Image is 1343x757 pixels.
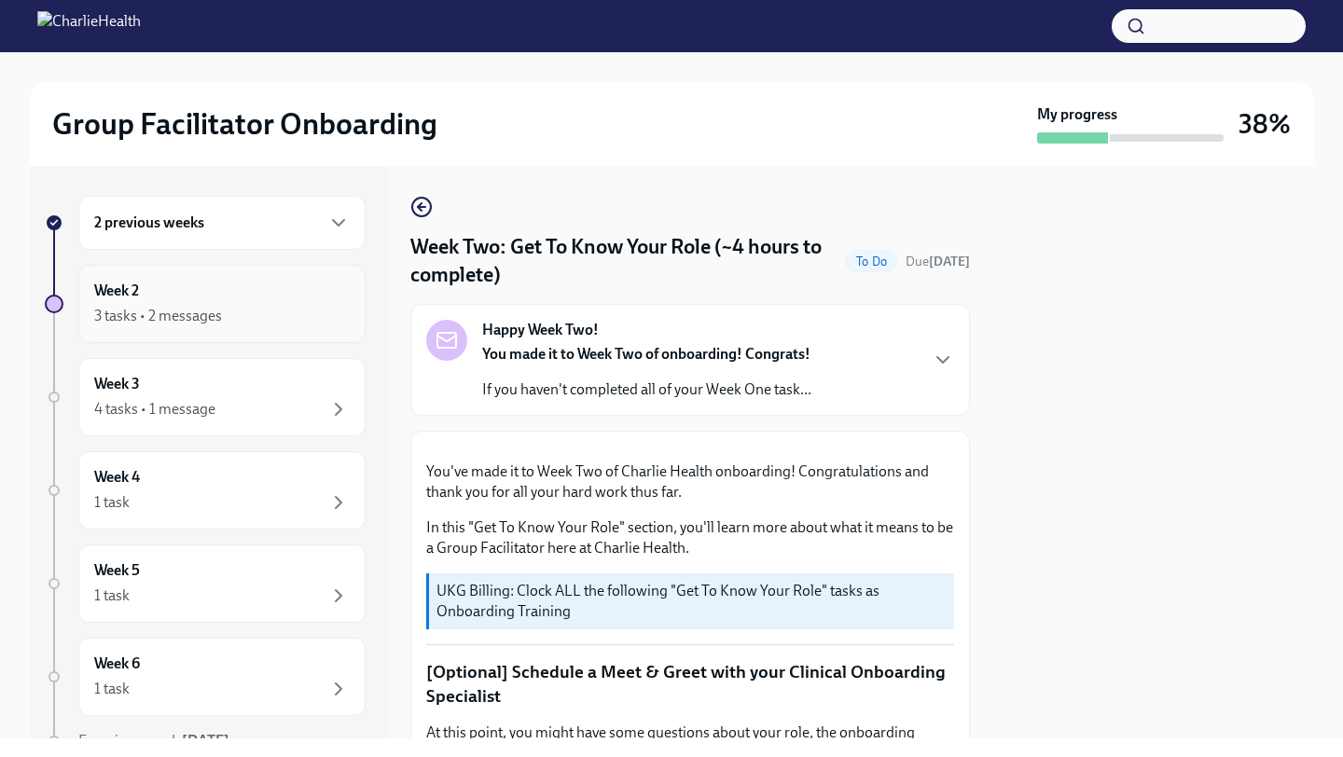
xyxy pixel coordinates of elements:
[1239,107,1291,141] h3: 38%
[94,306,222,326] div: 3 tasks • 2 messages
[410,233,838,289] h4: Week Two: Get To Know Your Role (~4 hours to complete)
[45,265,366,343] a: Week 23 tasks • 2 messages
[426,517,954,558] p: In this "Get To Know Your Role" section, you'll learn more about what it means to be a Group Faci...
[1037,104,1117,125] strong: My progress
[45,544,366,623] a: Week 51 task
[45,451,366,530] a: Week 41 task
[906,254,970,269] span: Due
[94,467,140,488] h6: Week 4
[94,374,140,394] h6: Week 3
[94,585,130,606] div: 1 task
[94,679,130,699] div: 1 task
[436,581,947,622] p: UKG Billing: Clock ALL the following "Get To Know Your Role" tasks as Onboarding Training
[426,660,954,708] p: [Optional] Schedule a Meet & Greet with your Clinical Onboarding Specialist
[482,345,810,363] strong: You made it to Week Two of onboarding! Congrats!
[182,732,229,750] strong: [DATE]
[929,254,970,269] strong: [DATE]
[78,732,229,750] span: Experience ends
[94,213,204,233] h6: 2 previous weeks
[37,11,141,41] img: CharlieHealth
[52,105,437,143] h2: Group Facilitator Onboarding
[45,358,366,436] a: Week 34 tasks • 1 message
[94,399,215,420] div: 4 tasks • 1 message
[482,379,811,400] p: If you haven't completed all of your Week One task...
[94,281,139,301] h6: Week 2
[482,320,599,340] strong: Happy Week Two!
[45,638,366,716] a: Week 61 task
[906,253,970,270] span: September 8th, 2025 10:00
[94,560,140,581] h6: Week 5
[94,654,140,674] h6: Week 6
[845,255,898,268] span: To Do
[94,492,130,513] div: 1 task
[78,196,366,250] div: 2 previous weeks
[426,461,954,502] p: You've made it to Week Two of Charlie Health onboarding! Congratulations and thank you for all yo...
